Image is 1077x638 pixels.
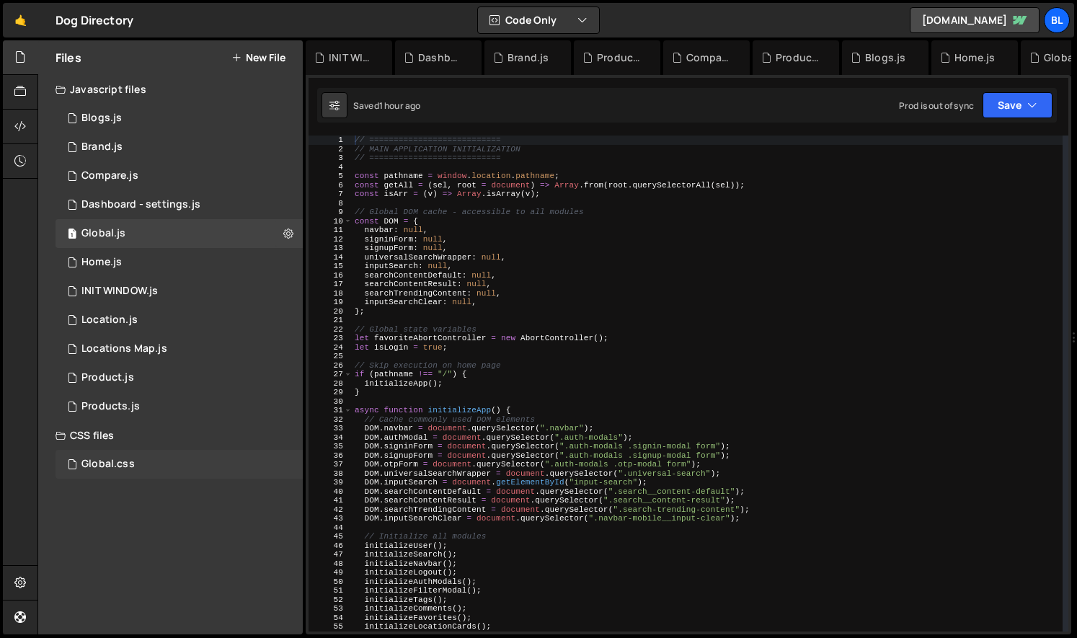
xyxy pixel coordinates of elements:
div: 50 [309,577,353,587]
div: Home.js [81,256,122,269]
div: Dashboard - settings.js [81,198,200,211]
div: Home.js [954,50,995,65]
div: 39 [309,478,353,487]
div: 30 [309,397,353,407]
div: 16220/44394.js [56,133,303,161]
div: 55 [309,622,353,632]
div: 27 [309,370,353,379]
div: 19 [309,298,353,307]
div: 42 [309,505,353,515]
div: 16220/43681.js [56,219,303,248]
div: Product.js [81,371,134,384]
div: Prod is out of sync [899,99,974,112]
div: 16220/44476.js [56,190,303,219]
div: 20 [309,307,353,316]
div: 12 [309,235,353,244]
div: 16220/43680.js [56,334,303,363]
div: 54 [309,613,353,623]
div: 10 [309,217,353,226]
div: INIT WINDOW.js [81,285,158,298]
div: 29 [309,388,353,397]
div: 45 [309,532,353,541]
div: 41 [309,496,353,505]
div: 35 [309,442,353,451]
div: 26 [309,361,353,371]
div: Dashboard - settings.js [418,50,464,65]
div: 16 [309,271,353,280]
div: 47 [309,550,353,559]
span: 1 [68,229,76,241]
div: 4 [309,163,353,172]
div: 11 [309,226,353,235]
div: 3 [309,154,353,163]
div: 9 [309,208,353,217]
div: 52 [309,595,353,605]
div: 16220/44393.js [56,363,303,392]
div: 14 [309,253,353,262]
a: [DOMAIN_NAME] [910,7,1040,33]
div: 6 [309,181,353,190]
div: 16220/44319.js [56,248,303,277]
div: Global.css [81,458,135,471]
div: Blogs.js [81,112,122,125]
button: New File [231,52,285,63]
div: Products.js [81,400,140,413]
div: 51 [309,586,353,595]
div: 31 [309,406,353,415]
div: 37 [309,460,353,469]
div: 1 [309,136,353,145]
div: 23 [309,334,353,343]
div: 16220/44324.js [56,392,303,421]
div: 49 [309,568,353,577]
div: 46 [309,541,353,551]
div: 21 [309,316,353,325]
div: 44 [309,523,353,533]
div: 38 [309,469,353,479]
div: 16220/43682.css [56,450,303,479]
button: Save [983,92,1052,118]
div: 18 [309,289,353,298]
div: 17 [309,280,353,289]
div: 48 [309,559,353,569]
div: 7 [309,190,353,199]
: 16220/43679.js [56,306,303,334]
div: 24 [309,343,353,353]
div: 28 [309,379,353,389]
div: INIT WINDOW.js [329,50,375,65]
a: Bl [1044,7,1070,33]
div: 43 [309,514,353,523]
div: Javascript files [38,75,303,104]
div: 36 [309,451,353,461]
div: Compare.js [81,169,138,182]
div: 34 [309,433,353,443]
div: Compare.js [686,50,732,65]
div: 15 [309,262,353,271]
h2: Files [56,50,81,66]
div: Brand.js [508,50,549,65]
div: 33 [309,424,353,433]
button: Code Only [478,7,599,33]
div: 5 [309,172,353,181]
div: 8 [309,199,353,208]
div: Blogs.js [865,50,905,65]
div: Locations Map.js [81,342,167,355]
div: 40 [309,487,353,497]
div: 1 hour ago [379,99,421,112]
div: Dog Directory [56,12,133,29]
div: Products.js [776,50,822,65]
div: 32 [309,415,353,425]
div: 2 [309,145,353,154]
div: Global.js [81,227,125,240]
div: CSS files [38,421,303,450]
a: 🤙 [3,3,38,37]
div: Saved [353,99,420,112]
div: Location.js [81,314,138,327]
div: Product.js [597,50,643,65]
div: 16220/44328.js [56,161,303,190]
div: 16220/44321.js [56,104,303,133]
div: 13 [309,244,353,253]
div: 16220/44477.js [56,277,303,306]
div: 53 [309,604,353,613]
div: Brand.js [81,141,123,154]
